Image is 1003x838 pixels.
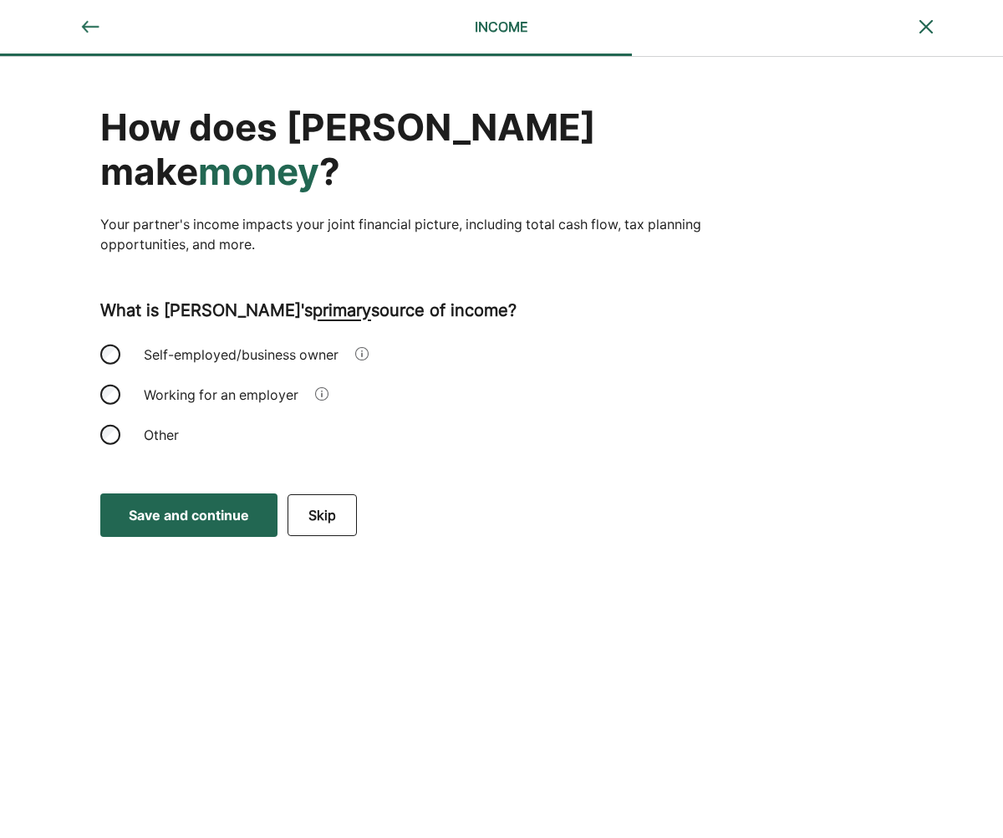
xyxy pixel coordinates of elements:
div: Working for an employer [134,375,308,415]
span: money [198,149,319,194]
button: Save and continue [100,493,277,537]
button: Skip [288,494,357,536]
div: Self-employed/business owner [134,335,349,375]
div: Save and continue [129,505,249,525]
span: primary [313,300,371,320]
div: How does [PERSON_NAME] make ? [100,105,702,194]
div: Other [134,415,301,455]
b: What is [PERSON_NAME]'s source of income? [100,300,517,320]
div: INCOME [358,17,644,37]
div: Your partner's income impacts your joint financial picture, including total cash flow, tax planni... [100,214,702,254]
